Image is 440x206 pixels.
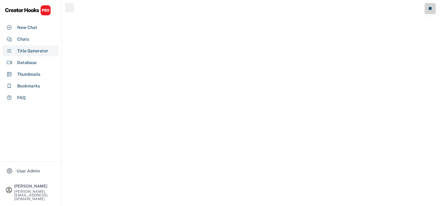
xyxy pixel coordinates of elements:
[17,168,40,174] div: User Admin
[17,71,40,78] div: Thumbnails
[17,24,37,31] div: New Chat
[14,184,56,188] div: [PERSON_NAME]
[14,190,56,201] div: [PERSON_NAME][EMAIL_ADDRESS][DOMAIN_NAME]
[17,48,48,54] div: Title Generator
[5,5,51,16] img: CHPRO%20Logo.svg
[17,59,37,66] div: Database
[17,95,26,101] div: FAQ
[17,36,29,42] div: Chats
[17,83,40,89] div: Bookmarks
